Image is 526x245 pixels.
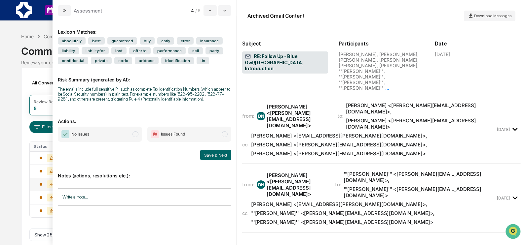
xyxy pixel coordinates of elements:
[30,141,66,151] th: Status
[47,111,80,116] a: Powered byPylon
[247,13,305,19] div: Archived Gmail Content
[7,50,19,62] img: 1746055101610-c473b297-6a78-478c-a979-82029cc54cd1
[196,37,223,45] span: insurance
[242,141,248,148] span: cc:
[22,50,108,57] div: Start new chat
[74,8,102,14] div: Assessment
[464,11,515,21] button: Download Messages
[251,201,426,207] div: [PERSON_NAME] <[EMAIL_ADDRESS][PERSON_NAME][DOMAIN_NAME]>
[251,150,426,157] div: [PERSON_NAME] <[PERSON_NAME][EMAIL_ADDRESS][DOMAIN_NAME]>
[58,57,88,64] span: confidential
[435,41,521,47] h2: Date
[251,133,427,139] span: ,
[61,130,69,138] img: Checkmark
[157,37,174,45] span: early
[435,51,450,57] div: [DATE]
[385,85,389,91] span: ...
[7,14,120,24] p: How can we help?
[21,34,34,39] div: Home
[58,110,231,124] p: Actions:
[251,141,426,148] div: [PERSON_NAME] <[PERSON_NAME][EMAIL_ADDRESS][DOMAIN_NAME]>
[497,196,510,200] time: Monday, June 30, 2025 at 5:56:24 PM
[339,51,425,91] div: [PERSON_NAME], [PERSON_NAME], [PERSON_NAME], [PERSON_NAME], [PERSON_NAME], [PERSON_NAME], "'[PERS...
[55,83,82,89] span: Attestations
[4,80,45,92] a: 🖐️Preclearance
[195,8,202,13] span: / 5
[339,41,425,47] h2: Participants
[257,180,265,189] div: DN
[161,131,185,138] span: Issues Found
[71,131,89,138] span: No Issues
[191,8,194,13] span: 4
[344,186,496,199] div: "'[PERSON_NAME]'" <[PERSON_NAME][EMAIL_ADDRESS][DOMAIN_NAME]>
[107,37,137,45] span: guaranteed
[267,172,327,197] div: [PERSON_NAME] <[PERSON_NAME][EMAIL_ADDRESS][DOMAIN_NAME]>
[251,210,434,216] span: ,
[58,21,231,35] div: Lexicon Matches:
[245,53,325,72] span: RE: Follow Up - Blue Owl/[GEOGRAPHIC_DATA] Introduction
[153,47,186,54] span: performance
[58,37,86,45] span: absolutely
[7,83,12,89] div: 🖐️
[7,96,12,101] div: 🔎
[58,47,79,54] span: liability
[346,102,496,115] div: [PERSON_NAME] <[PERSON_NAME][EMAIL_ADDRESS][DOMAIN_NAME]> ,
[29,77,79,88] div: All Conversations
[34,106,37,111] div: 5
[346,117,496,130] div: [PERSON_NAME] <[PERSON_NAME][EMAIL_ADDRESS][DOMAIN_NAME]>
[13,95,42,102] span: Data Lookup
[21,40,505,57] div: Communications Archive
[161,57,194,64] span: identification
[114,57,132,64] span: code
[151,130,159,138] img: Flag
[58,165,231,178] p: Notes (actions, resolutions etc.):
[22,57,84,62] div: We're available if you need us!
[257,112,265,120] div: DN
[135,57,159,64] span: address
[267,104,329,129] div: [PERSON_NAME] <[PERSON_NAME][EMAIL_ADDRESS][DOMAIN_NAME]>
[34,99,65,104] div: Review Required
[251,219,433,225] div: "'[PERSON_NAME]'" <[PERSON_NAME][EMAIL_ADDRESS][DOMAIN_NAME]>
[21,60,505,65] div: Review your communication records across channels
[200,150,231,160] button: Save & Next
[111,47,127,54] span: lost
[48,83,53,89] div: 🗄️
[66,111,80,116] span: Pylon
[58,69,231,82] p: Risk Summary (generated by AI):
[91,57,112,64] span: private
[251,133,426,139] div: [PERSON_NAME] <[EMAIL_ADDRESS][PERSON_NAME][DOMAIN_NAME]>
[242,181,254,188] span: from:
[82,47,109,54] span: liability for
[188,47,203,54] span: sell
[45,80,85,92] a: 🗄️Attestations
[242,210,248,216] span: cc:
[44,34,97,39] div: Communications Archive
[505,223,523,241] iframe: Open customer support
[16,2,32,18] img: logo
[335,181,341,188] span: to:
[206,47,223,54] span: party
[112,52,120,60] button: Start new chat
[58,87,231,102] div: The emails include full sensitive PII such as complete Tax Identification Numbers (which appear t...
[497,127,510,132] time: Monday, June 16, 2025 at 4:03:26 PM
[337,113,343,119] span: to:
[13,83,43,89] span: Preclearance
[88,37,105,45] span: best
[251,210,433,216] div: "'[PERSON_NAME]'" <[PERSON_NAME][EMAIL_ADDRESS][DOMAIN_NAME]>
[251,141,427,148] span: ,
[140,37,155,45] span: buy
[177,37,194,45] span: error
[129,47,151,54] span: offer to
[4,93,44,105] a: 🔎Data Lookup
[251,201,427,207] span: ,
[474,14,511,18] span: Download Messages
[242,41,328,47] h2: Subject
[344,171,496,183] div: "'[PERSON_NAME]'" <[PERSON_NAME][EMAIL_ADDRESS][DOMAIN_NAME]> ,
[242,113,254,119] span: from:
[29,121,58,133] button: Filters
[197,57,209,64] span: tin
